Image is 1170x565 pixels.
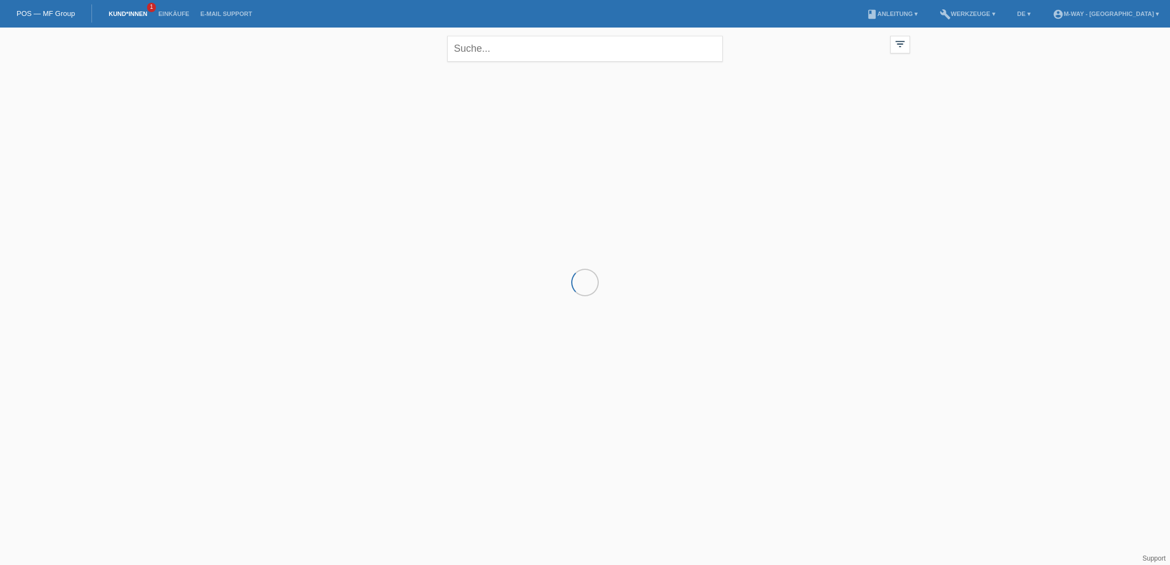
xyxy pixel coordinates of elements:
[1012,10,1036,17] a: DE ▾
[153,10,194,17] a: Einkäufe
[934,10,1001,17] a: buildWerkzeuge ▾
[866,9,877,20] i: book
[940,9,951,20] i: build
[147,3,156,12] span: 1
[447,36,723,62] input: Suche...
[1047,10,1164,17] a: account_circlem-way - [GEOGRAPHIC_DATA] ▾
[1053,9,1064,20] i: account_circle
[103,10,153,17] a: Kund*innen
[17,9,75,18] a: POS — MF Group
[1142,555,1166,562] a: Support
[894,38,906,50] i: filter_list
[861,10,923,17] a: bookAnleitung ▾
[195,10,258,17] a: E-Mail Support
